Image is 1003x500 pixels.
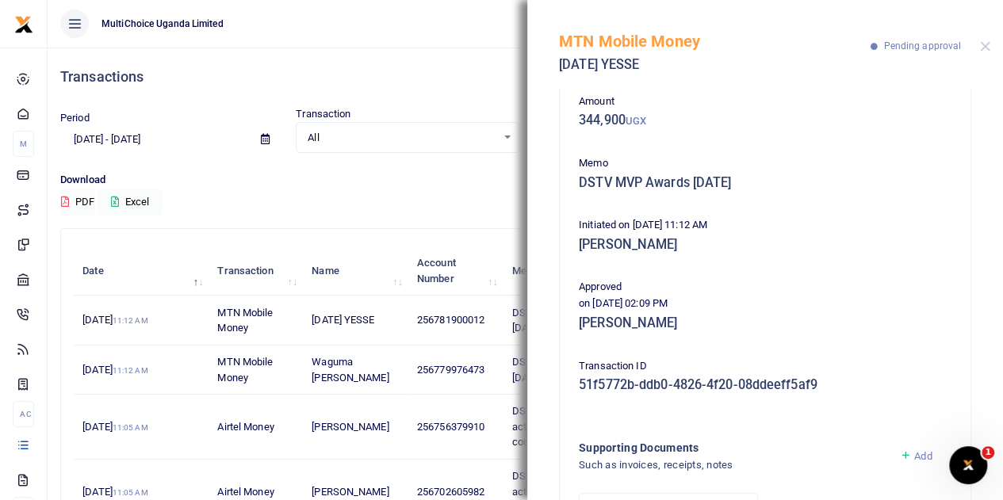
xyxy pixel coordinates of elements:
[579,358,951,375] p: Transaction ID
[60,126,248,153] input: select period
[82,421,147,433] span: [DATE]
[13,131,34,157] li: M
[60,68,990,86] h4: Transactions
[14,15,33,34] img: logo-small
[60,189,95,216] button: PDF
[579,217,951,234] p: Initiated on [DATE] 11:12 AM
[82,314,147,326] span: [DATE]
[113,316,148,325] small: 11:12 AM
[209,246,303,296] th: Transaction: activate to sort column ascending
[512,307,600,334] span: DSTV MVP Awards [DATE]
[95,17,230,31] span: MultiChoice Uganda Limited
[296,106,350,122] label: Transaction
[559,32,871,51] h5: MTN Mobile Money
[217,486,274,498] span: Airtel Money
[312,421,389,433] span: [PERSON_NAME]
[626,115,646,127] small: UGX
[579,377,951,393] h5: 51f5772b-ddb0-4826-4f20-08ddeeff5af9
[579,155,951,172] p: Memo
[98,189,163,216] button: Excel
[417,421,484,433] span: 256756379910
[982,446,994,459] span: 1
[512,405,607,448] span: DSTV Subs and activations commissions [DATE]
[417,314,484,326] span: 256781900012
[13,401,34,427] li: Ac
[60,172,990,189] p: Download
[559,57,871,73] h5: [DATE] YESSE
[113,423,148,432] small: 11:05 AM
[303,246,408,296] th: Name: activate to sort column ascending
[60,110,90,126] label: Period
[312,314,374,326] span: [DATE] YESSE
[308,130,496,146] span: All
[512,356,600,384] span: DSTV MVP Awards [DATE]
[82,364,147,376] span: [DATE]
[579,296,951,312] p: on [DATE] 02:09 PM
[113,488,148,497] small: 11:05 AM
[579,94,951,110] p: Amount
[949,446,987,484] iframe: Intercom live chat
[579,279,951,296] p: Approved
[312,486,389,498] span: [PERSON_NAME]
[217,421,274,433] span: Airtel Money
[113,366,148,375] small: 11:12 AM
[579,315,951,331] h5: [PERSON_NAME]
[579,175,951,191] h5: DSTV MVP Awards [DATE]
[980,41,990,52] button: Close
[14,17,33,29] a: logo-small logo-large logo-large
[217,356,273,384] span: MTN Mobile Money
[883,40,961,52] span: Pending approval
[417,364,484,376] span: 256779976473
[74,246,209,296] th: Date: activate to sort column descending
[579,237,951,253] h5: [PERSON_NAME]
[579,456,887,474] h4: Such as invoices, receipts, notes
[914,450,932,462] span: Add
[217,307,273,334] span: MTN Mobile Money
[312,356,389,384] span: Waguma [PERSON_NAME]
[900,450,932,462] a: Add
[579,113,951,128] h5: 344,900
[503,246,628,296] th: Memo: activate to sort column ascending
[82,486,147,498] span: [DATE]
[408,246,503,296] th: Account Number: activate to sort column ascending
[579,439,887,456] h4: Supporting Documents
